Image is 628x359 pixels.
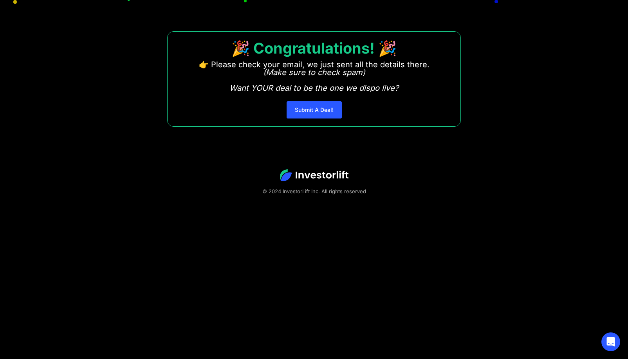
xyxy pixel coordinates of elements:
[287,101,342,118] a: Submit A Deal!
[199,61,429,92] p: 👉 Please check your email, we just sent all the details there. ‍
[231,39,397,57] strong: 🎉 Congratulations! 🎉
[229,68,399,93] em: (Make sure to check spam) Want YOUR deal to be the one we dispo live?
[27,187,601,195] div: © 2024 InvestorLift Inc. All rights reserved
[601,332,620,351] div: Open Intercom Messenger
